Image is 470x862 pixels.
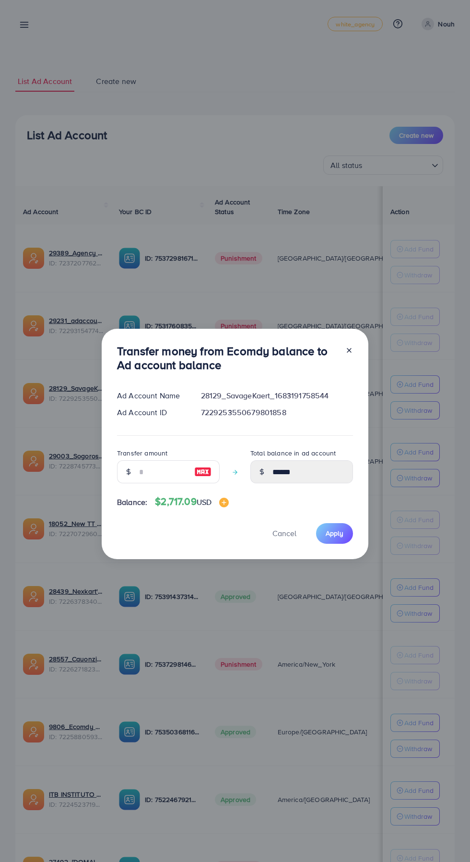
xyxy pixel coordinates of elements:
h4: $2,717.09 [155,496,229,508]
img: image [194,466,211,478]
label: Transfer amount [117,448,167,458]
div: 7229253550679801858 [193,407,361,418]
label: Total balance in ad account [250,448,336,458]
button: Cancel [260,523,308,544]
div: 28129_SavageKaert_1683191758544 [193,390,361,401]
span: Apply [326,528,343,538]
span: Cancel [272,528,296,539]
div: Ad Account Name [109,390,193,401]
h3: Transfer money from Ecomdy balance to Ad account balance [117,344,338,372]
div: Ad Account ID [109,407,193,418]
span: USD [197,497,211,507]
span: Balance: [117,497,147,508]
img: image [219,498,229,507]
button: Apply [316,523,353,544]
